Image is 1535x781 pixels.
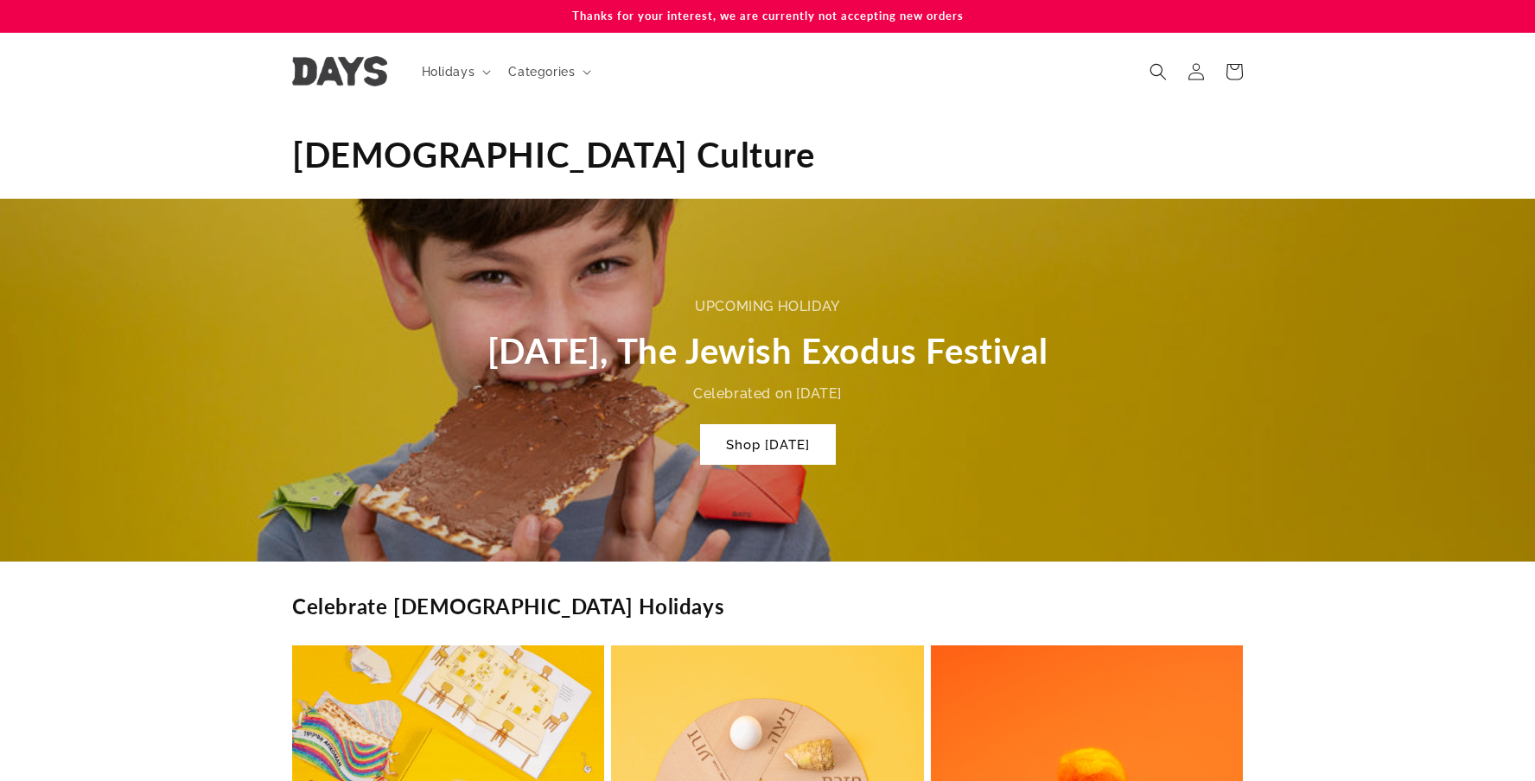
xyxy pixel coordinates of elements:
span: Celebrated on [DATE] [693,385,842,402]
span: [DATE], The Jewish Exodus Festival [487,330,1048,371]
h1: [DEMOGRAPHIC_DATA] Culture [292,132,1243,177]
summary: Categories [498,54,598,90]
summary: Holidays [411,54,499,90]
div: upcoming holiday [487,295,1048,320]
a: Shop [DATE] [700,424,836,465]
span: Holidays [422,64,475,79]
img: Days United [292,56,387,86]
h2: Celebrate [DEMOGRAPHIC_DATA] Holidays [292,593,724,619]
summary: Search [1139,53,1177,91]
span: Categories [508,64,575,79]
